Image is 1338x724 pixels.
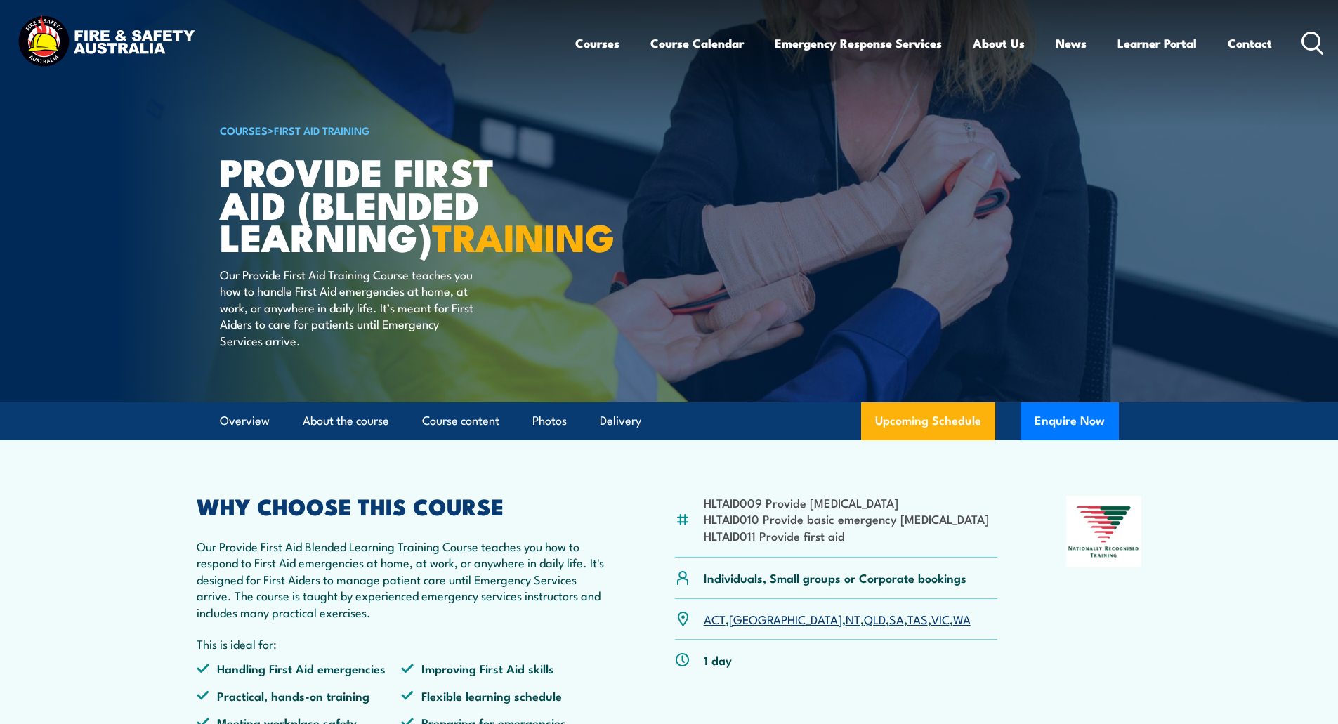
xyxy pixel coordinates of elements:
button: Enquire Now [1021,402,1119,440]
li: Improving First Aid skills [401,660,606,676]
p: This is ideal for: [197,636,607,652]
a: VIC [931,610,950,627]
a: News [1056,25,1087,62]
a: Delivery [600,402,641,440]
a: WA [953,610,971,627]
li: Handling First Aid emergencies [197,660,402,676]
h6: > [220,121,567,138]
p: Our Provide First Aid Blended Learning Training Course teaches you how to respond to First Aid em... [197,538,607,620]
a: [GEOGRAPHIC_DATA] [729,610,842,627]
a: ACT [704,610,726,627]
a: Course content [422,402,499,440]
a: Emergency Response Services [775,25,942,62]
a: First Aid Training [274,122,370,138]
a: Upcoming Schedule [861,402,995,440]
a: Courses [575,25,619,62]
a: NT [846,610,860,627]
a: TAS [907,610,928,627]
p: Individuals, Small groups or Corporate bookings [704,570,966,586]
a: QLD [864,610,886,627]
li: HLTAID009 Provide [MEDICAL_DATA] [704,494,989,511]
img: Nationally Recognised Training logo. [1066,496,1142,567]
h1: Provide First Aid (Blended Learning) [220,154,567,253]
a: Overview [220,402,270,440]
a: Course Calendar [650,25,744,62]
a: About Us [973,25,1025,62]
a: Learner Portal [1117,25,1197,62]
p: , , , , , , , [704,611,971,627]
li: HLTAID011 Provide first aid [704,527,989,544]
strong: TRAINING [432,206,615,265]
a: Contact [1228,25,1272,62]
a: About the course [303,402,389,440]
p: 1 day [704,652,732,668]
p: Our Provide First Aid Training Course teaches you how to handle First Aid emergencies at home, at... [220,266,476,348]
a: COURSES [220,122,268,138]
li: Flexible learning schedule [401,687,606,704]
h2: WHY CHOOSE THIS COURSE [197,496,607,515]
a: SA [889,610,904,627]
li: Practical, hands-on training [197,687,402,704]
li: HLTAID010 Provide basic emergency [MEDICAL_DATA] [704,511,989,527]
a: Photos [532,402,567,440]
